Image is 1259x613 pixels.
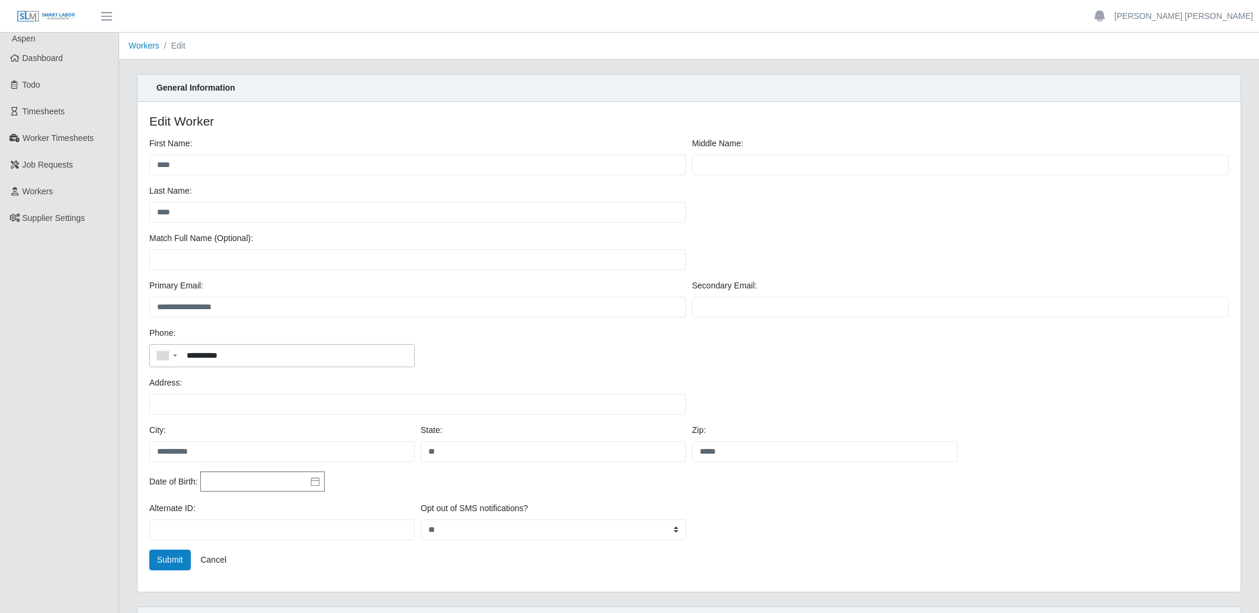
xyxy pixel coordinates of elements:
[149,137,192,150] label: First Name:
[421,424,443,437] label: State:
[23,213,85,223] span: Supplier Settings
[149,424,166,437] label: City:
[159,40,185,52] li: Edit
[149,327,175,339] label: Phone:
[149,280,203,292] label: Primary Email:
[23,107,65,116] span: Timesheets
[149,232,253,245] label: Match Full Name (Optional):
[23,80,40,89] span: Todo
[17,10,76,23] img: SLM Logo
[149,377,182,389] label: Address:
[692,424,706,437] label: Zip:
[149,185,192,197] label: Last Name:
[692,280,757,292] label: Secondary Email:
[149,550,191,570] button: Submit
[12,34,36,43] span: Aspen
[23,53,63,63] span: Dashboard
[692,137,743,150] label: Middle Name:
[172,353,178,358] span: ▼
[149,476,198,488] label: Date of Birth:
[149,502,196,515] label: Alternate ID:
[421,502,528,515] label: Opt out of SMS notifications?
[150,345,182,367] div: Country Code Selector
[1114,10,1253,23] a: [PERSON_NAME] [PERSON_NAME]
[23,187,53,196] span: Workers
[129,41,159,50] a: Workers
[23,133,94,143] span: Worker Timesheets
[23,160,73,169] span: Job Requests
[193,550,234,570] a: Cancel
[149,114,589,129] h4: Edit Worker
[156,83,235,92] strong: General Information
